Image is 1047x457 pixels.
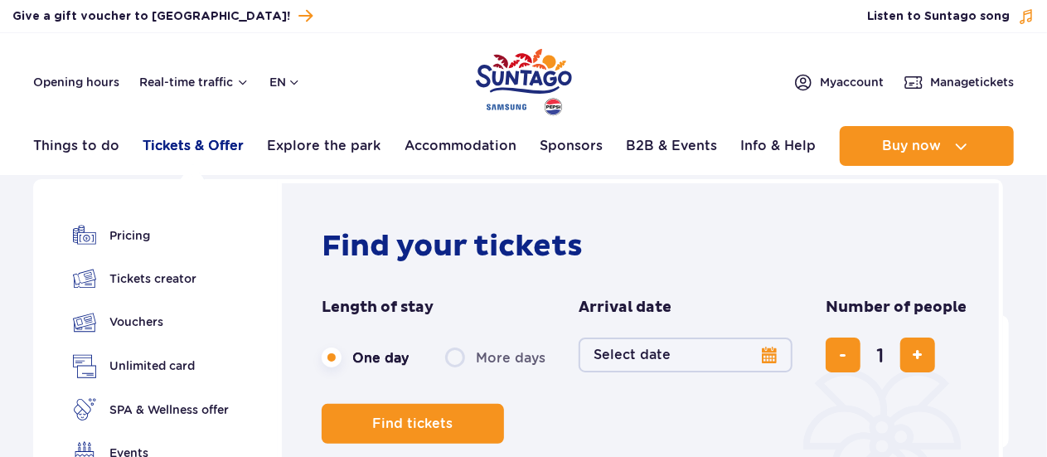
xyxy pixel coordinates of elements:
[322,298,967,444] form: Planning your visit to Park of Poland
[900,338,935,372] button: add ticket
[579,338,793,372] button: Select date
[445,340,545,375] label: More days
[373,416,453,431] span: Find tickets
[540,126,603,166] a: Sponsors
[860,335,900,375] input: number of tickets
[143,126,244,166] a: Tickets & Offer
[626,126,717,166] a: B2B & Events
[269,74,301,90] button: en
[73,224,229,247] a: Pricing
[268,126,381,166] a: Explore the park
[73,267,229,290] a: Tickets creator
[741,126,817,166] a: Info & Help
[322,228,583,265] strong: Find your tickets
[820,74,884,90] span: My account
[826,338,860,372] button: remove ticket
[322,298,434,318] span: Length of stay
[405,126,516,166] a: Accommodation
[826,298,967,318] span: Number of people
[139,75,250,89] button: Real-time traffic
[840,126,1014,166] button: Buy now
[904,72,1014,92] a: Managetickets
[867,8,1035,25] button: Listen to Suntago song
[793,72,884,92] a: Myaccount
[33,74,119,90] a: Opening hours
[73,354,229,378] a: Unlimited card
[12,5,313,27] a: Give a gift voucher to [GEOGRAPHIC_DATA]!
[73,310,229,334] a: Vouchers
[73,398,229,421] a: SPA & Wellness offer
[867,8,1010,25] span: Listen to Suntago song
[33,126,119,166] a: Things to do
[12,8,290,25] span: Give a gift voucher to [GEOGRAPHIC_DATA]!
[930,74,1014,90] span: Manage tickets
[322,404,504,444] button: Find tickets
[322,340,409,375] label: One day
[882,139,941,153] span: Buy now
[579,298,671,318] span: Arrival date
[476,41,572,118] a: Park of Poland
